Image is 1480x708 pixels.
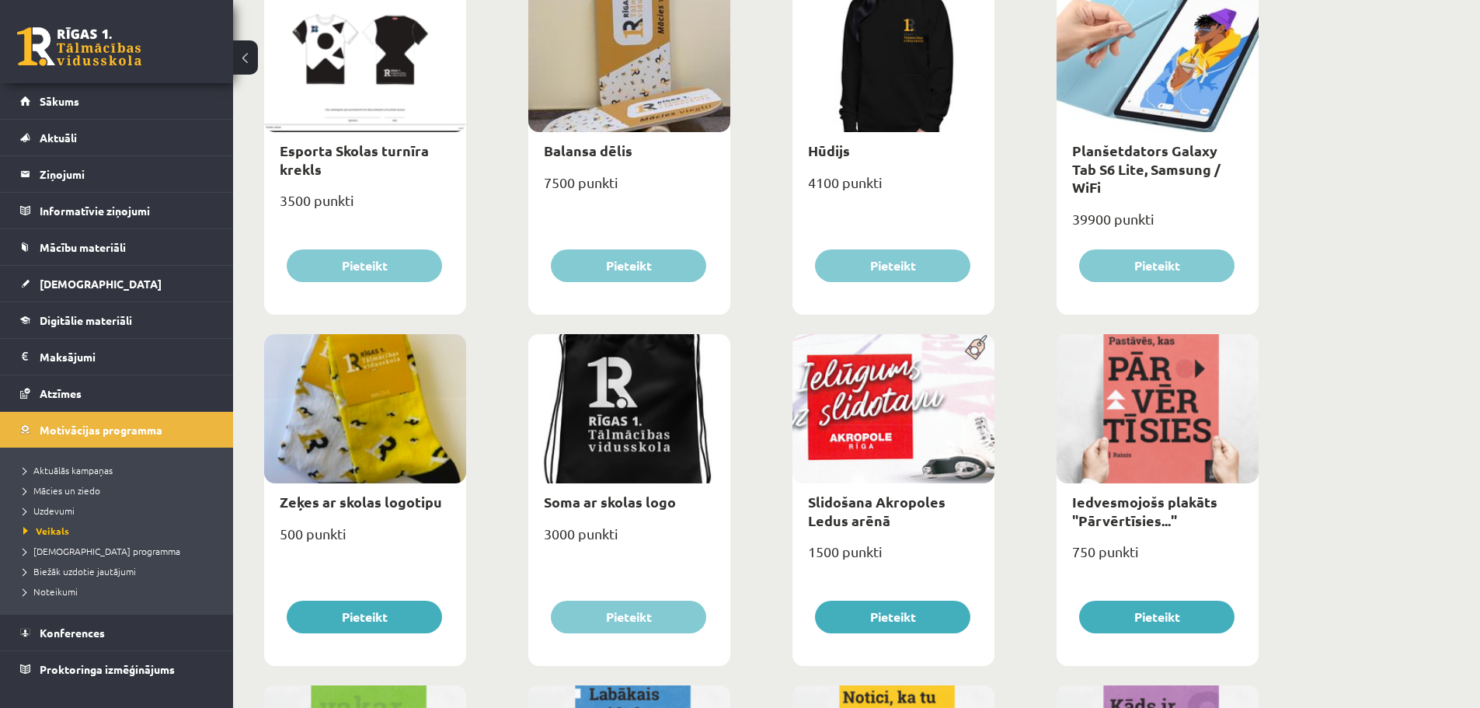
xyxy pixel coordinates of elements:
span: Atzīmes [40,386,82,400]
a: Digitālie materiāli [20,302,214,338]
span: Proktoringa izmēģinājums [40,662,175,676]
span: [DEMOGRAPHIC_DATA] programma [23,545,180,557]
div: 4100 punkti [792,169,994,208]
button: Pieteikt [815,249,970,282]
span: Biežāk uzdotie jautājumi [23,565,136,577]
button: Pieteikt [815,601,970,633]
span: Mācies un ziedo [23,484,100,497]
a: Sākums [20,83,214,119]
div: 3000 punkti [528,521,730,560]
a: Konferences [20,615,214,650]
img: Populāra prece [959,334,994,361]
a: Proktoringa izmēģinājums [20,651,214,687]
a: Ziņojumi [20,156,214,192]
a: Informatīvie ziņojumi [20,193,214,228]
a: [DEMOGRAPHIC_DATA] programma [23,544,218,558]
a: Aktuāli [20,120,214,155]
legend: Maksājumi [40,339,214,375]
div: 500 punkti [264,521,466,560]
span: [DEMOGRAPHIC_DATA] [40,277,162,291]
span: Veikals [23,525,69,537]
a: Noteikumi [23,584,218,598]
a: Aktuālās kampaņas [23,463,218,477]
a: Soma ar skolas logo [544,493,676,511]
button: Pieteikt [551,249,706,282]
button: Pieteikt [551,601,706,633]
div: 39900 punkti [1057,206,1259,245]
a: Biežāk uzdotie jautājumi [23,564,218,578]
a: Atzīmes [20,375,214,411]
a: [DEMOGRAPHIC_DATA] [20,266,214,302]
a: Hūdijs [808,141,850,159]
span: Uzdevumi [23,504,75,517]
a: Maksājumi [20,339,214,375]
div: 7500 punkti [528,169,730,208]
a: Zeķes ar skolas logotipu [280,493,442,511]
button: Pieteikt [1079,601,1234,633]
span: Noteikumi [23,585,78,598]
a: Uzdevumi [23,504,218,518]
a: Rīgas 1. Tālmācības vidusskola [17,27,141,66]
span: Aktuālās kampaņas [23,464,113,476]
a: Esporta Skolas turnīra krekls [280,141,429,177]
span: Mācību materiāli [40,240,126,254]
a: Mācību materiāli [20,229,214,265]
a: Slidošana Akropoles Ledus arēnā [808,493,945,528]
span: Aktuāli [40,131,77,145]
div: 1500 punkti [792,539,994,577]
a: Balansa dēlis [544,141,632,159]
button: Pieteikt [287,249,442,282]
a: Iedvesmojošs plakāts "Pārvērtīsies..." [1072,493,1217,528]
button: Pieteikt [1079,249,1234,282]
div: 750 punkti [1057,539,1259,577]
a: Mācies un ziedo [23,483,218,497]
a: Veikals [23,524,218,538]
span: Digitālie materiāli [40,313,132,327]
a: Motivācijas programma [20,412,214,448]
span: Motivācijas programma [40,423,162,437]
legend: Informatīvie ziņojumi [40,193,214,228]
span: Sākums [40,94,79,108]
div: 3500 punkti [264,187,466,226]
a: Planšetdators Galaxy Tab S6 Lite, Samsung / WiFi [1072,141,1221,196]
legend: Ziņojumi [40,156,214,192]
span: Konferences [40,626,105,640]
button: Pieteikt [287,601,442,633]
